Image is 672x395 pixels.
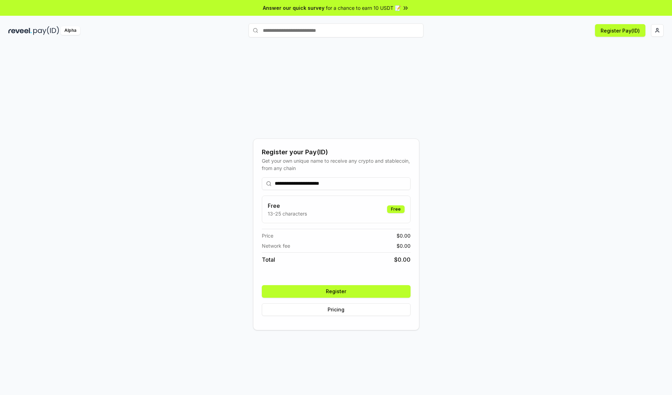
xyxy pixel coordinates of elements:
[595,24,645,37] button: Register Pay(ID)
[8,26,32,35] img: reveel_dark
[326,4,401,12] span: for a chance to earn 10 USDT 📝
[262,147,411,157] div: Register your Pay(ID)
[394,255,411,264] span: $ 0.00
[397,232,411,239] span: $ 0.00
[268,202,307,210] h3: Free
[262,255,275,264] span: Total
[262,303,411,316] button: Pricing
[262,242,290,249] span: Network fee
[262,157,411,172] div: Get your own unique name to receive any crypto and stablecoin, from any chain
[387,205,405,213] div: Free
[61,26,80,35] div: Alpha
[263,4,324,12] span: Answer our quick survey
[262,232,273,239] span: Price
[262,285,411,298] button: Register
[268,210,307,217] p: 13-25 characters
[397,242,411,249] span: $ 0.00
[33,26,59,35] img: pay_id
